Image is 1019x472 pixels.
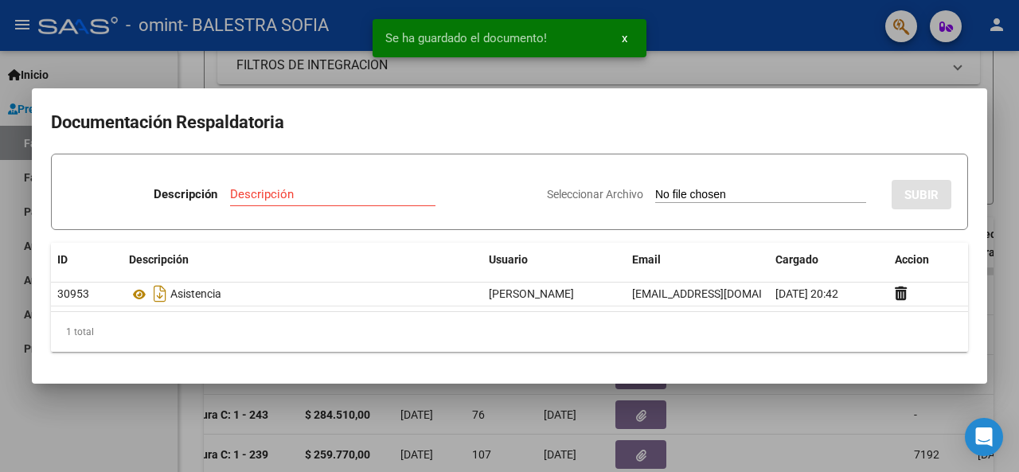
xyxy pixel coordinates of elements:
span: Seleccionar Archivo [547,188,643,201]
span: [PERSON_NAME] [489,287,574,300]
div: Open Intercom Messenger [965,418,1003,456]
span: Se ha guardado el documento! [385,30,547,46]
span: Descripción [129,253,189,266]
p: Descripción [154,185,217,204]
datatable-header-cell: Usuario [482,243,626,277]
span: ID [57,253,68,266]
span: Email [632,253,661,266]
span: 30953 [57,287,89,300]
span: SUBIR [904,188,939,202]
datatable-header-cell: Cargado [769,243,888,277]
div: Asistencia [129,281,476,306]
datatable-header-cell: Accion [888,243,968,277]
h2: Documentación Respaldatoria [51,107,968,138]
div: 1 total [51,312,968,352]
span: Usuario [489,253,528,266]
i: Descargar documento [150,281,170,306]
button: x [609,24,640,53]
datatable-header-cell: Descripción [123,243,482,277]
datatable-header-cell: Email [626,243,769,277]
span: [DATE] 20:42 [775,287,838,300]
span: x [622,31,627,45]
span: Accion [895,253,929,266]
datatable-header-cell: ID [51,243,123,277]
button: SUBIR [892,180,951,209]
span: [EMAIL_ADDRESS][DOMAIN_NAME] [632,287,809,300]
span: Cargado [775,253,818,266]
